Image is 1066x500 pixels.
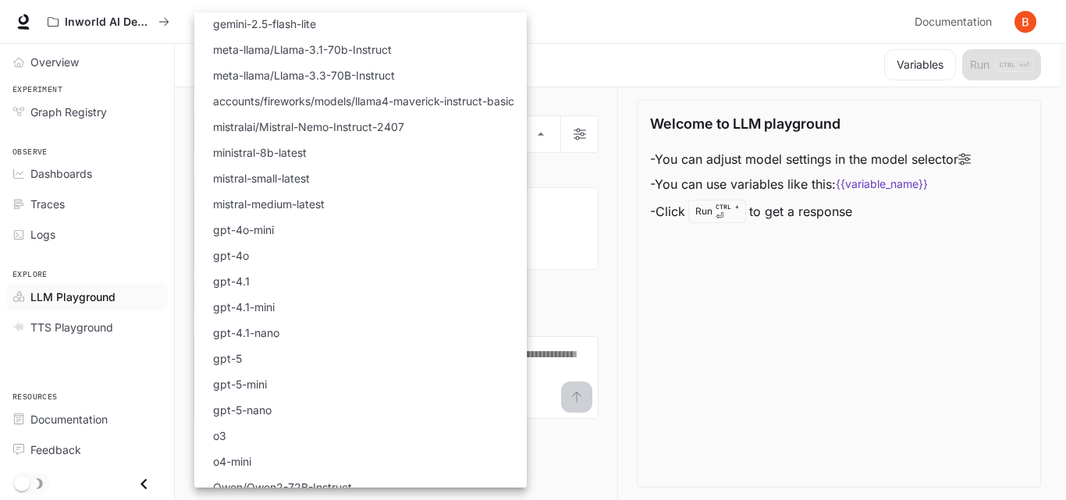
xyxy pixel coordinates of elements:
[213,427,226,444] p: o3
[213,41,392,58] p: meta-llama/Llama-3.1-70b-Instruct
[213,144,307,161] p: ministral-8b-latest
[213,16,316,32] p: gemini-2.5-flash-lite
[213,376,267,392] p: gpt-5-mini
[213,247,249,264] p: gpt-4o
[213,196,325,212] p: mistral-medium-latest
[213,324,279,341] p: gpt-4.1-nano
[213,170,310,186] p: mistral-small-latest
[213,479,352,495] p: Qwen/Qwen2-72B-Instruct
[213,350,242,367] p: gpt-5
[213,273,250,289] p: gpt-4.1
[213,93,514,109] p: accounts/fireworks/models/llama4-maverick-instruct-basic
[213,453,251,470] p: o4-mini
[213,402,272,418] p: gpt-5-nano
[213,299,275,315] p: gpt-4.1-mini
[213,222,274,238] p: gpt-4o-mini
[213,67,395,83] p: meta-llama/Llama-3.3-70B-Instruct
[213,119,404,135] p: mistralai/Mistral-Nemo-Instruct-2407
